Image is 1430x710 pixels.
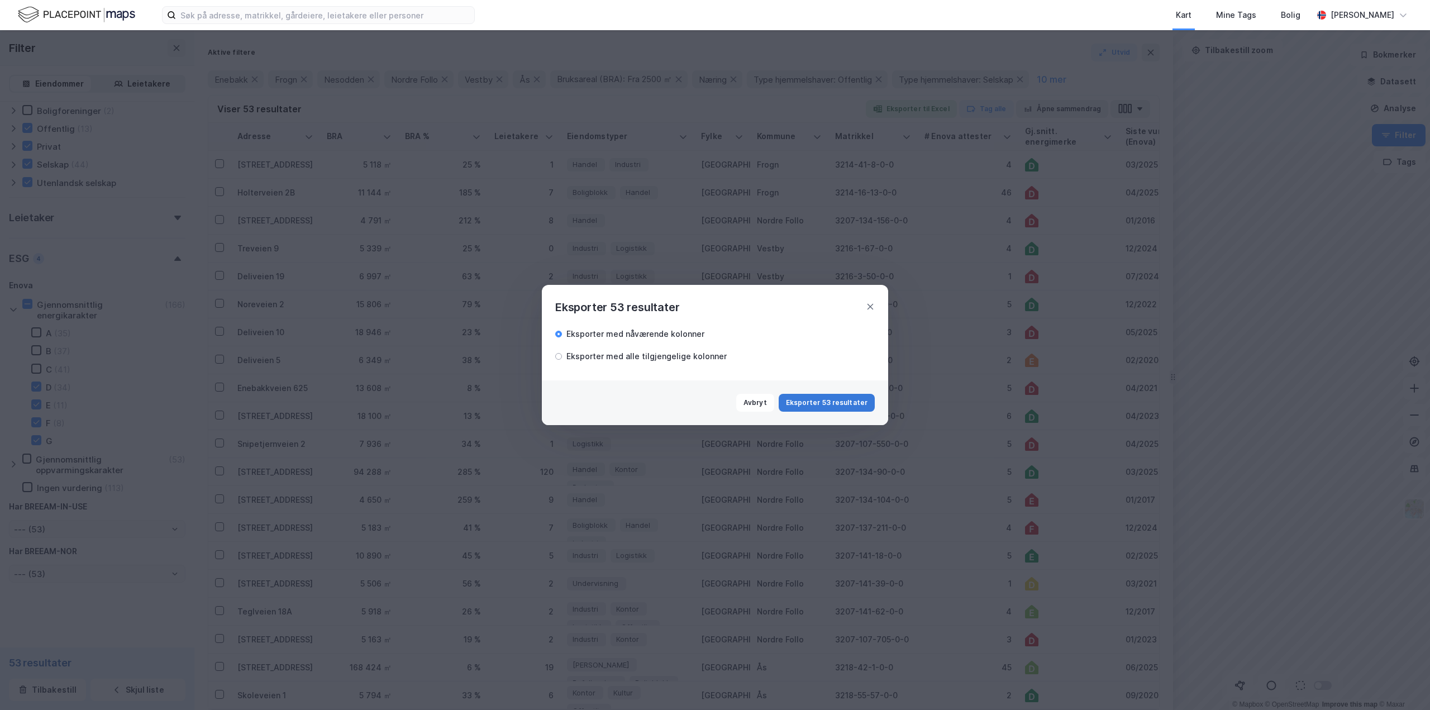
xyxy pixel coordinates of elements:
[1331,8,1394,22] div: [PERSON_NAME]
[736,394,774,412] button: Avbryt
[176,7,474,23] input: Søk på adresse, matrikkel, gårdeiere, leietakere eller personer
[18,5,135,25] img: logo.f888ab2527a4732fd821a326f86c7f29.svg
[566,350,727,363] div: Eksporter med alle tilgjengelige kolonner
[555,298,679,316] div: Eksporter 53 resultater
[566,327,704,341] div: Eksporter med nåværende kolonner
[779,394,875,412] button: Eksporter 53 resultater
[1216,8,1256,22] div: Mine Tags
[1374,656,1430,710] div: Kontrollprogram for chat
[1374,656,1430,710] iframe: Chat Widget
[1176,8,1191,22] div: Kart
[1281,8,1300,22] div: Bolig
